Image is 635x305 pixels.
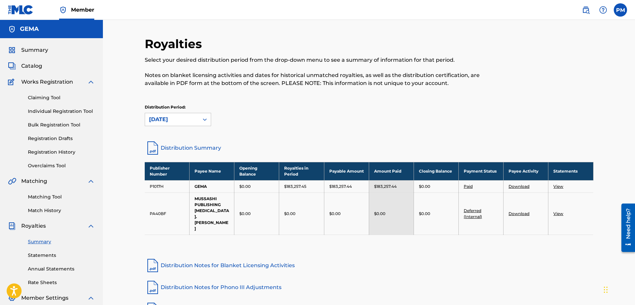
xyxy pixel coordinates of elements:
a: Claiming Tool [28,94,95,101]
p: $0.00 [284,211,295,217]
p: $0.00 [329,211,341,217]
p: $0.00 [419,211,430,217]
img: Accounts [8,25,16,33]
img: expand [87,177,95,185]
img: expand [87,78,95,86]
th: Publisher Number [145,162,190,180]
th: Payment Status [458,162,503,180]
a: Overclaims Tool [28,162,95,169]
a: Public Search [579,3,593,17]
img: expand [87,222,95,230]
img: expand [87,294,95,302]
p: $0.00 [239,184,251,190]
a: Rate Sheets [28,279,95,286]
img: help [599,6,607,14]
img: Catalog [8,62,16,70]
span: Matching [21,177,47,185]
div: [DATE] [149,115,195,123]
a: Bulk Registration Tool [28,121,95,128]
div: Help [596,3,610,17]
a: Individual Registration Tool [28,108,95,115]
a: Matching Tool [28,193,95,200]
p: $0.00 [419,184,430,190]
img: Summary [8,46,16,54]
p: Distribution Period: [145,104,211,110]
a: Annual Statements [28,266,95,272]
p: $183,257.44 [374,184,397,190]
span: Catalog [21,62,42,70]
a: Paid [464,184,473,189]
img: MLC Logo [8,5,34,15]
td: MUSSASHI PUBLISHING [MEDICAL_DATA]. [PERSON_NAME] [190,192,234,235]
iframe: Chat Widget [602,273,635,305]
span: Member [71,6,94,14]
a: Registration Drafts [28,135,95,142]
img: pdf [145,279,161,295]
a: Match History [28,207,95,214]
td: P1017H [145,180,190,192]
a: Distribution Notes for Blanket Licensing Activities [145,258,594,273]
a: View [553,211,563,216]
p: Notes on blanket licensing activities and dates for historical unmatched royalties, as well as th... [145,71,490,87]
img: Works Registration [8,78,17,86]
span: Summary [21,46,48,54]
th: Royalties in Period [279,162,324,180]
a: Download [509,184,529,189]
img: Royalties [8,222,16,230]
td: GEMA [190,180,234,192]
p: Select your desired distribution period from the drop-down menu to see a summary of information f... [145,56,490,64]
p: $0.00 [239,211,251,217]
a: Statements [28,252,95,259]
th: Payee Name [190,162,234,180]
span: Works Registration [21,78,73,86]
p: $183,257.45 [284,184,306,190]
h2: Royalties [145,37,205,51]
a: Distribution Notes for Phono III Adjustments [145,279,594,295]
th: Payee Activity [504,162,548,180]
th: Statements [548,162,593,180]
img: search [582,6,590,14]
div: Chat-Widget [602,273,635,305]
a: Download [509,211,529,216]
th: Payable Amount [324,162,369,180]
p: $183,257.44 [329,184,352,190]
a: Deferred (Internal) [464,208,482,219]
img: distribution-summary-pdf [145,140,161,156]
div: User Menu [614,3,627,17]
th: Opening Balance [234,162,279,180]
a: Registration History [28,149,95,156]
p: $0.00 [374,211,385,217]
a: Distribution Summary [145,140,594,156]
span: Royalties [21,222,46,230]
img: Matching [8,177,16,185]
a: View [553,184,563,189]
div: Ziehen [604,280,608,300]
a: Summary [28,238,95,245]
iframe: Resource Center [616,201,635,255]
th: Closing Balance [414,162,458,180]
span: Member Settings [21,294,68,302]
img: Top Rightsholder [59,6,67,14]
td: PA40BF [145,192,190,235]
a: SummarySummary [8,46,48,54]
a: CatalogCatalog [8,62,42,70]
img: pdf [145,258,161,273]
th: Amount Paid [369,162,414,180]
h5: GEMA [20,25,39,33]
img: Member Settings [8,294,16,302]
